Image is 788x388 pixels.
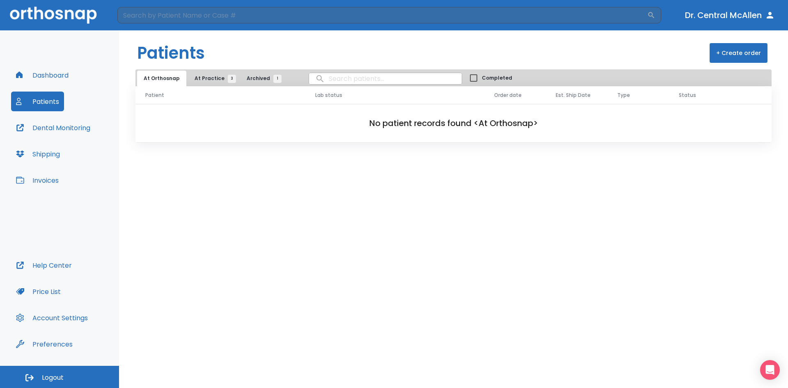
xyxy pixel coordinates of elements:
[11,170,64,190] button: Invoices
[11,334,78,354] button: Preferences
[149,117,758,129] h2: No patient records found <At Orthosnap>
[247,75,277,82] span: Archived
[710,43,767,63] button: + Create order
[11,282,66,301] button: Price List
[315,92,342,99] span: Lab status
[682,8,778,23] button: Dr. Central McAllen
[11,144,65,164] button: Shipping
[195,75,232,82] span: At Practice
[137,41,205,65] h1: Patients
[11,92,64,111] button: Patients
[137,71,186,86] button: At Orthosnap
[273,75,282,83] span: 1
[11,255,77,275] button: Help Center
[71,340,78,348] div: Tooltip anchor
[760,360,780,380] div: Open Intercom Messenger
[556,92,591,99] span: Est. Ship Date
[679,92,696,99] span: Status
[482,74,512,82] span: Completed
[309,71,462,87] input: search
[11,65,73,85] button: Dashboard
[494,92,522,99] span: Order date
[145,92,164,99] span: Patient
[137,71,286,86] div: tabs
[11,118,95,138] button: Dental Monitoring
[42,373,64,382] span: Logout
[117,7,647,23] input: Search by Patient Name or Case #
[11,308,93,328] button: Account Settings
[10,7,97,23] img: Orthosnap
[617,92,630,99] span: Type
[228,75,236,83] span: 3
